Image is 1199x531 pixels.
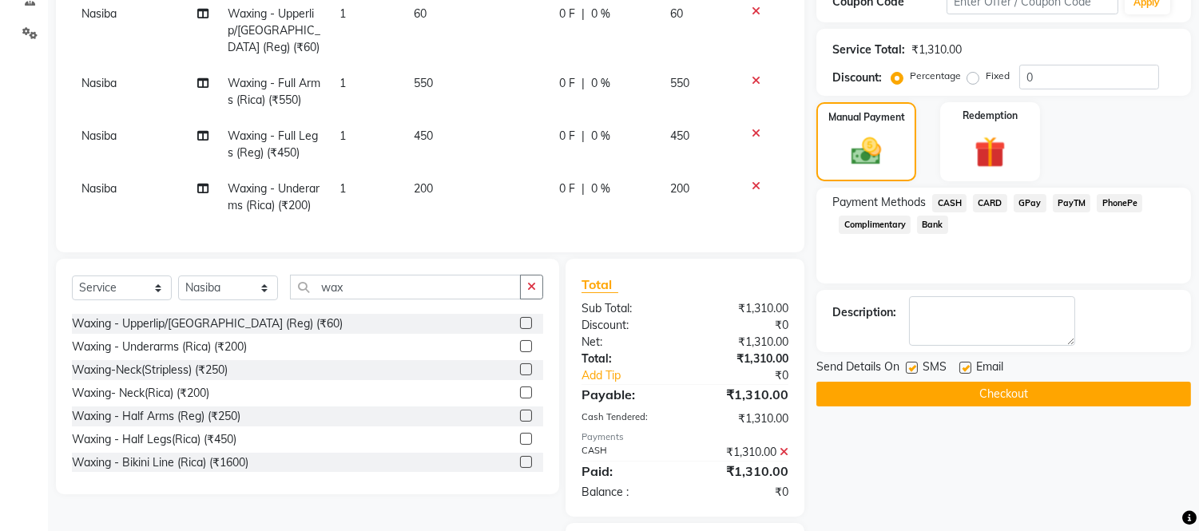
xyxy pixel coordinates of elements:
div: Sub Total: [570,300,685,317]
div: Description: [832,304,896,321]
img: _cash.svg [842,134,890,168]
div: ₹1,310.00 [685,351,801,367]
label: Manual Payment [828,110,905,125]
div: ₹1,310.00 [685,444,801,461]
span: GPay [1014,194,1046,212]
span: 1 [339,6,346,21]
div: Net: [570,334,685,351]
img: _gift.svg [965,133,1015,172]
span: | [582,75,585,92]
div: Waxing- Neck(Rica) (₹200) [72,385,209,402]
span: Nasiba [81,6,117,21]
label: Percentage [910,69,961,83]
span: Bank [917,216,948,234]
div: Paid: [570,462,685,481]
span: 1 [339,76,346,90]
div: ₹1,310.00 [911,42,962,58]
div: Payable: [570,385,685,404]
span: | [582,180,585,197]
span: 450 [414,129,433,143]
div: Total: [570,351,685,367]
div: Waxing - Half Legs(Rica) (₹450) [72,431,236,448]
span: 0 % [591,75,610,92]
span: 0 F [559,6,575,22]
div: Waxing-Neck(Stripless) (₹250) [72,362,228,378]
span: CASH [932,194,967,212]
div: Waxing - Half Arms (Reg) (₹250) [72,408,240,425]
span: Complimentary [839,216,911,234]
div: ₹0 [685,317,801,334]
span: 0 % [591,6,610,22]
div: Waxing - Underarms (Rica) (₹200) [72,339,247,355]
span: 0 F [559,180,575,197]
span: Waxing - Upperlip/[GEOGRAPHIC_DATA] (Reg) (₹60) [228,6,320,54]
span: SMS [923,359,947,378]
div: Waxing - Upperlip/[GEOGRAPHIC_DATA] (Reg) (₹60) [72,315,343,332]
span: Send Details On [816,359,899,378]
span: 0 F [559,128,575,145]
span: Nasiba [81,76,117,90]
label: Fixed [986,69,1010,83]
span: Payment Methods [832,194,926,211]
div: ₹0 [685,484,801,501]
span: 200 [414,181,433,196]
div: ₹1,310.00 [685,300,801,317]
div: Cash Tendered: [570,410,685,427]
input: Search or Scan [290,275,521,299]
div: Discount: [832,69,882,86]
div: Payments [582,430,788,444]
span: 60 [670,6,683,21]
label: Redemption [963,109,1018,123]
div: ₹1,310.00 [685,385,801,404]
span: PhonePe [1097,194,1142,212]
span: 0 F [559,75,575,92]
span: 1 [339,181,346,196]
span: Nasiba [81,181,117,196]
div: Discount: [570,317,685,334]
span: 0 % [591,128,610,145]
div: Waxing - Bikini Line (Rica) (₹1600) [72,454,248,471]
span: PayTM [1053,194,1091,212]
div: Service Total: [832,42,905,58]
div: ₹1,310.00 [685,462,801,481]
span: Waxing - Full Arms (Rica) (₹550) [228,76,320,107]
span: 450 [670,129,689,143]
span: 550 [670,76,689,90]
span: Total [582,276,618,293]
span: 1 [339,129,346,143]
div: ₹1,310.00 [685,334,801,351]
div: ₹0 [705,367,801,384]
span: 60 [414,6,427,21]
button: Checkout [816,382,1191,406]
span: CARD [973,194,1007,212]
span: Email [976,359,1003,378]
span: | [582,128,585,145]
span: 200 [670,181,689,196]
span: | [582,6,585,22]
span: Waxing - Underarms (Rica) (₹200) [228,181,320,212]
a: Add Tip [570,367,705,384]
span: 550 [414,76,433,90]
span: Waxing - Full Legs (Reg) (₹450) [228,129,318,160]
div: Balance : [570,484,685,501]
span: 0 % [591,180,610,197]
div: ₹1,310.00 [685,410,801,427]
div: CASH [570,444,685,461]
span: Nasiba [81,129,117,143]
